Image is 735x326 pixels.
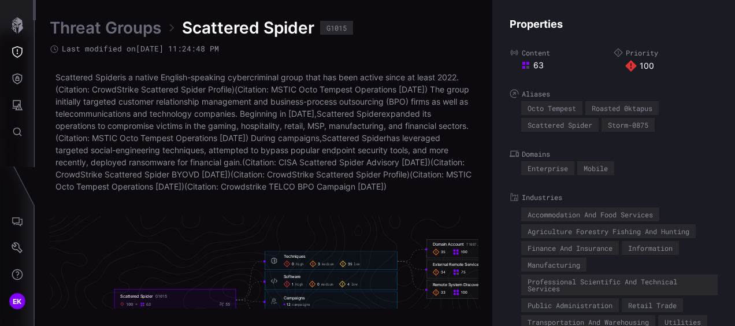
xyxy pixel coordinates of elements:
[120,294,153,299] div: Scattered Spider
[55,71,473,192] p: is a native English-speaking cybercriminal group that has been active since at least 2022.(Citati...
[295,282,303,287] span: high
[55,72,120,82] a: Scattered Spider
[354,262,360,266] span: low
[318,262,320,266] span: 3
[317,109,381,118] a: Scattered Spider
[510,48,614,57] label: Content
[326,24,347,31] div: G1015
[528,302,612,309] div: Public Administration
[126,302,133,307] div: 100
[528,261,580,268] div: Manufacturing
[1,288,34,314] button: EK
[628,244,673,251] div: Information
[441,290,446,295] span: 33
[461,270,465,275] span: 75
[351,282,358,287] span: low
[136,43,219,54] time: [DATE] 11:24:48 PM
[225,302,230,307] div: 55
[510,192,718,202] label: Industries
[461,290,467,295] span: 100
[433,262,494,268] div: External Remote Services
[592,105,652,112] div: Roasted 0ktapus
[528,278,711,292] div: Professional Scientific And Technical Services
[50,17,161,38] a: Threat Groups
[608,121,648,128] div: Storm-0875
[348,262,352,266] span: 35
[155,294,167,299] div: G1015
[322,133,387,143] a: Scattered Spider
[441,250,446,254] span: 35
[510,89,718,98] label: Aliases
[284,254,306,259] div: Techniques
[433,283,496,288] div: Remote System Discovery
[292,302,310,307] span: campaigns
[665,318,701,325] div: Utilities
[284,295,305,301] div: Campaigns
[292,262,294,266] span: 0
[62,44,219,54] span: Last modified on
[322,262,334,266] span: medium
[614,48,718,57] label: Priority
[347,282,350,287] span: 4
[317,282,320,287] span: 0
[287,302,291,307] span: 12
[528,121,592,128] div: Scattered Spider
[321,282,333,287] span: medium
[528,211,653,218] div: Accommodation And Food Services
[528,318,649,325] div: Transportation And Warehousing
[466,242,485,247] span: T1087.002
[521,60,614,71] div: 63
[528,228,689,235] div: Agriculture Forestry Fishing And Hunting
[461,250,467,254] span: 100
[441,270,446,275] span: 34
[146,302,151,307] div: 63
[510,17,718,31] h4: Properties
[433,242,485,247] div: Domain Account
[284,274,301,279] div: Software
[13,295,22,308] span: EK
[292,282,294,287] span: 1
[296,262,304,266] span: high
[528,105,576,112] div: Octo Tempest
[182,17,314,38] span: Scattered Spider
[628,302,677,309] div: Retail Trade
[528,165,568,172] div: Enterprise
[625,60,718,72] div: 100
[510,149,718,158] label: Domains
[584,165,608,172] div: Mobile
[528,244,612,251] div: Finance And Insurance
